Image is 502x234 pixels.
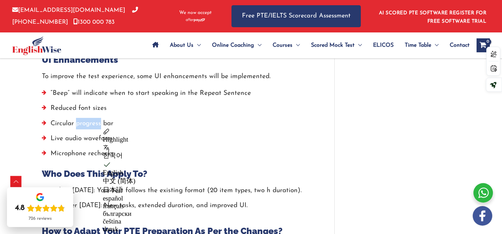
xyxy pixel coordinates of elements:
li: Circular progress bar [42,118,313,133]
aside: Header Widget 1 [375,5,490,28]
span: Menu Toggle [431,33,439,58]
li: “Beep” will indicate when to start speaking in the Repeat Sentence [42,88,313,103]
h2: Who Does This Apply To? [42,168,313,180]
a: 1300 000 783 [73,19,115,25]
span: About Us [170,33,193,58]
div: dansk [103,225,203,233]
a: ELICOS [367,33,399,58]
div: čeština [103,218,203,225]
span: ELICOS [373,33,394,58]
a: CoursesMenu Toggle [267,33,305,58]
span: Menu Toggle [292,33,300,58]
img: Afterpay-Logo [186,18,205,22]
div: 日本語 [103,186,203,195]
img: cropped-ew-logo [12,36,61,55]
div: español [103,195,203,202]
div: Highlight [103,136,203,143]
li: Microphone rechecks [42,148,313,163]
h2: UI Enhancements [42,54,313,66]
nav: Site Navigation: Main Menu [147,33,470,58]
li: Live audio waveform [42,133,313,148]
a: [EMAIL_ADDRESS][DOMAIN_NAME] [12,7,125,13]
span: Menu Toggle [254,33,261,58]
span: Courses [273,33,292,58]
div: Rating: 4.8 out of 5 [15,203,65,213]
div: 4.8 [15,203,25,213]
a: Free PTE/IELTS Scorecard Assessment [231,5,361,27]
a: View Shopping Cart, empty [477,38,490,52]
a: [PHONE_NUMBER] [12,7,138,25]
div: 726 reviews [29,216,52,221]
a: Contact [444,33,470,58]
span: Menu Toggle [355,33,362,58]
li: Reduced font sizes [42,103,313,118]
span: We now accept [179,9,212,16]
a: Online CoachingMenu Toggle [206,33,267,58]
img: white-facebook.png [473,206,492,226]
li: Before [DATE]: Your test follows the existing format (20 item types, two h duration). [42,185,313,200]
a: About UsMenu Toggle [164,33,206,58]
p: To improve the test experience, some UI enhancements will be implemented. [42,71,313,82]
span: Menu Toggle [193,33,201,58]
span: Online Coaching [212,33,254,58]
div: 한국어 [103,151,203,160]
a: AI SCORED PTE SOFTWARE REGISTER FOR FREE SOFTWARE TRIAL [379,10,487,24]
span: Time Table [405,33,431,58]
span: Contact [450,33,470,58]
div: 中文 (简体) [103,176,203,186]
div: English [103,169,203,176]
a: Time TableMenu Toggle [399,33,444,58]
a: Scored Mock TestMenu Toggle [305,33,367,58]
span: Scored Mock Test [311,33,355,58]
div: français [103,202,203,210]
div: български [103,210,203,218]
